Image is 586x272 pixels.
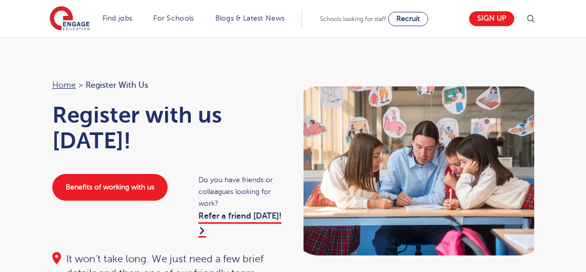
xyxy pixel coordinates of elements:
[52,102,283,153] h1: Register with us [DATE]!
[52,174,168,201] a: Benefits of working with us
[86,79,148,92] span: Register with us
[320,15,386,23] span: Schools looking for staff
[52,79,283,92] nav: breadcrumb
[78,81,83,90] span: >
[103,14,133,22] a: Find jobs
[198,211,281,237] a: Refer a friend [DATE]!
[396,15,420,23] span: Recruit
[153,14,194,22] a: For Schools
[469,11,514,26] a: Sign up
[215,14,285,22] a: Blogs & Latest News
[198,174,282,209] span: Do you have friends or colleagues looking for work?
[388,12,428,26] a: Recruit
[52,81,76,90] a: Home
[50,6,90,32] img: Engage Education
